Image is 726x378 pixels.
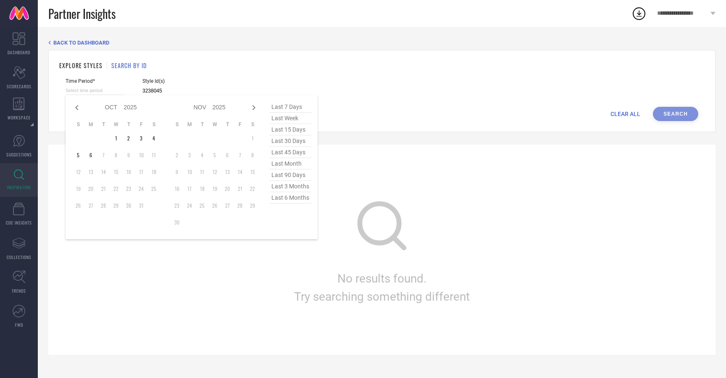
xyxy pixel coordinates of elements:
span: Style Id(s) [142,78,264,84]
th: Sunday [72,121,84,128]
td: Fri Oct 03 2025 [135,132,147,145]
td: Tue Oct 14 2025 [97,166,110,178]
td: Fri Oct 31 2025 [135,199,147,212]
td: Mon Nov 10 2025 [183,166,196,178]
span: CDC INSIGHTS [6,219,32,226]
td: Fri Oct 17 2025 [135,166,147,178]
td: Tue Oct 07 2025 [97,149,110,161]
td: Thu Nov 27 2025 [221,199,234,212]
td: Fri Nov 28 2025 [234,199,246,212]
th: Friday [234,121,246,128]
td: Mon Oct 27 2025 [84,199,97,212]
th: Monday [183,121,196,128]
td: Sun Nov 30 2025 [171,216,183,229]
td: Sat Nov 08 2025 [246,149,259,161]
td: Thu Nov 06 2025 [221,149,234,161]
span: No results found. [337,272,426,285]
span: CLEAR ALL [610,111,640,117]
span: last 30 days [269,135,311,147]
td: Wed Nov 19 2025 [208,182,221,195]
h1: SEARCH BY ID [111,61,147,70]
td: Fri Oct 24 2025 [135,182,147,195]
span: SCORECARDS [7,83,32,90]
h1: EXPLORE STYLES [59,61,103,70]
td: Wed Oct 22 2025 [110,182,122,195]
th: Saturday [147,121,160,128]
td: Thu Oct 30 2025 [122,199,135,212]
td: Sat Nov 01 2025 [246,132,259,145]
td: Mon Nov 17 2025 [183,182,196,195]
td: Sat Oct 25 2025 [147,182,160,195]
span: Try searching something different [294,290,470,304]
span: FWD [15,322,23,328]
td: Sun Oct 12 2025 [72,166,84,178]
td: Thu Oct 23 2025 [122,182,135,195]
td: Mon Oct 20 2025 [84,182,97,195]
span: DASHBOARD [8,49,30,56]
span: last week [269,113,311,124]
div: Back TO Dashboard [48,40,715,46]
td: Thu Oct 09 2025 [122,149,135,161]
td: Wed Oct 08 2025 [110,149,122,161]
span: last 45 days [269,147,311,158]
td: Wed Oct 29 2025 [110,199,122,212]
td: Wed Nov 26 2025 [208,199,221,212]
td: Tue Nov 25 2025 [196,199,208,212]
td: Sat Oct 04 2025 [147,132,160,145]
span: WORKSPACE [8,114,31,121]
span: last month [269,158,311,169]
th: Wednesday [208,121,221,128]
th: Friday [135,121,147,128]
td: Sat Oct 18 2025 [147,166,160,178]
td: Tue Nov 11 2025 [196,166,208,178]
td: Thu Oct 02 2025 [122,132,135,145]
td: Fri Oct 10 2025 [135,149,147,161]
td: Sat Nov 15 2025 [246,166,259,178]
span: last 3 months [269,181,311,192]
td: Sun Nov 09 2025 [171,166,183,178]
td: Sun Oct 05 2025 [72,149,84,161]
th: Wednesday [110,121,122,128]
input: Enter comma separated style ids e.g. 12345, 67890 [142,86,264,96]
td: Sat Nov 22 2025 [246,182,259,195]
span: COLLECTIONS [7,254,32,260]
span: SUGGESTIONS [6,151,32,158]
td: Mon Nov 03 2025 [183,149,196,161]
span: last 6 months [269,192,311,204]
th: Thursday [122,121,135,128]
span: INSPIRATION [7,184,31,190]
th: Sunday [171,121,183,128]
td: Sun Nov 02 2025 [171,149,183,161]
td: Tue Nov 18 2025 [196,182,208,195]
td: Sun Nov 16 2025 [171,182,183,195]
td: Tue Nov 04 2025 [196,149,208,161]
td: Thu Nov 20 2025 [221,182,234,195]
td: Wed Oct 01 2025 [110,132,122,145]
div: Open download list [631,6,647,21]
td: Tue Oct 21 2025 [97,182,110,195]
td: Wed Nov 05 2025 [208,149,221,161]
td: Fri Nov 14 2025 [234,166,246,178]
td: Mon Nov 24 2025 [183,199,196,212]
td: Wed Oct 15 2025 [110,166,122,178]
span: Partner Insights [48,5,116,22]
td: Fri Nov 21 2025 [234,182,246,195]
span: last 7 days [269,101,311,113]
span: Time Period* [66,78,124,84]
td: Fri Nov 07 2025 [234,149,246,161]
td: Thu Nov 13 2025 [221,166,234,178]
span: last 90 days [269,169,311,181]
td: Sun Oct 26 2025 [72,199,84,212]
div: Previous month [72,103,82,113]
td: Mon Oct 06 2025 [84,149,97,161]
th: Thursday [221,121,234,128]
th: Tuesday [196,121,208,128]
span: last 15 days [269,124,311,135]
td: Thu Oct 16 2025 [122,166,135,178]
td: Sun Nov 23 2025 [171,199,183,212]
td: Wed Nov 12 2025 [208,166,221,178]
th: Tuesday [97,121,110,128]
td: Mon Oct 13 2025 [84,166,97,178]
span: BACK TO DASHBOARD [53,40,109,46]
th: Saturday [246,121,259,128]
